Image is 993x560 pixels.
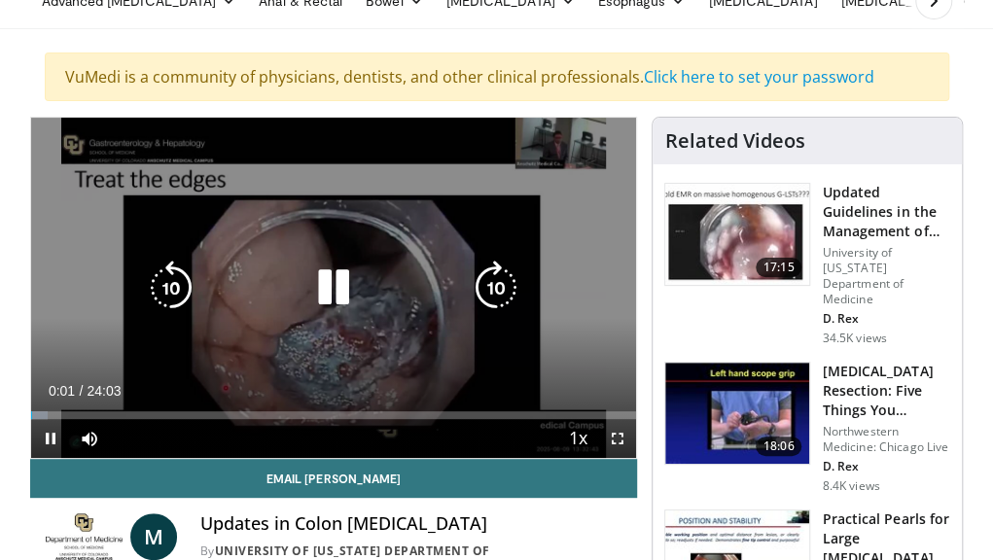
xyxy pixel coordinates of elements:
[756,258,802,277] span: 17:15
[664,183,950,346] a: 17:15 Updated Guidelines in the Management of Large Colon Polyps: Inspecti… University of [US_STA...
[200,513,622,535] h4: Updates in Colon [MEDICAL_DATA]
[80,383,84,399] span: /
[822,245,950,307] p: University of [US_STATE] Department of Medicine
[558,419,597,458] button: Playback Rate
[31,419,70,458] button: Pause
[46,513,123,560] img: University of Colorado Department of Medicine
[31,118,637,458] video-js: Video Player
[644,66,874,87] a: Click here to set your password
[822,311,950,327] p: D. Rex
[664,129,804,153] h4: Related Videos
[822,362,950,420] h3: [MEDICAL_DATA] Resection: Five Things You Probably Are Not Doing but Should
[665,184,809,285] img: dfcfcb0d-b871-4e1a-9f0c-9f64970f7dd8.150x105_q85_crop-smart_upscale.jpg
[87,383,121,399] span: 24:03
[664,362,950,494] a: 18:06 [MEDICAL_DATA] Resection: Five Things You Probably Are Not Doing but Should Northwestern Me...
[822,183,950,241] h3: Updated Guidelines in the Management of Large Colon Polyps: Inspecti…
[49,383,75,399] span: 0:01
[45,52,949,101] div: VuMedi is a community of physicians, dentists, and other clinical professionals.
[597,419,636,458] button: Fullscreen
[665,363,809,464] img: 264924ef-8041-41fd-95c4-78b943f1e5b5.150x105_q85_crop-smart_upscale.jpg
[70,419,109,458] button: Mute
[31,411,637,419] div: Progress Bar
[130,513,177,560] a: M
[30,459,638,498] a: Email [PERSON_NAME]
[756,437,802,456] span: 18:06
[822,459,950,474] p: D. Rex
[822,478,879,494] p: 8.4K views
[822,331,886,346] p: 34.5K views
[822,424,950,455] p: Northwestern Medicine: Chicago Live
